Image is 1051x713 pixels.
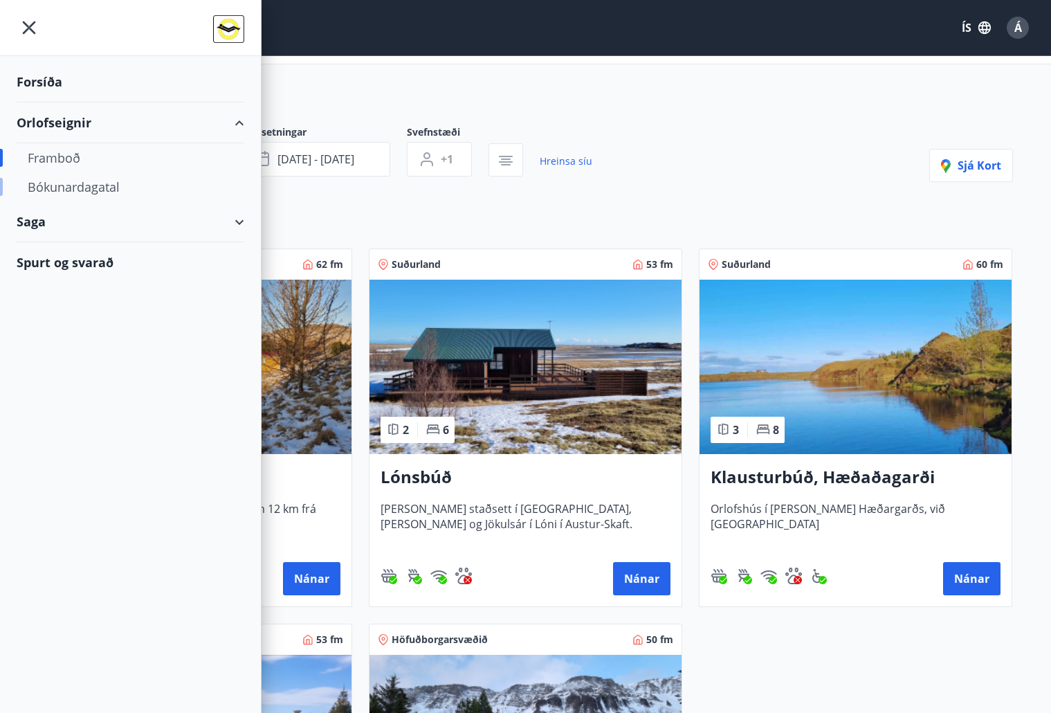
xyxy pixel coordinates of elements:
button: Sjá kort [929,149,1013,182]
img: h89QDIuHlAdpqTriuIvuEWkTH976fOgBEOOeu1mi.svg [711,568,727,584]
img: 8IYIKVZQyRlUC6HQIIUSdjpPGRncJsz2RzLgWvp4.svg [810,568,827,584]
img: pxcaIm5dSOV3FS4whs1soiYWTwFQvksT25a9J10C.svg [785,568,802,584]
div: Forsíða [17,62,244,102]
span: 53 fm [646,258,673,271]
span: Suðurland [392,258,441,271]
div: Þráðlaust net [760,568,777,584]
span: Dagsetningar [244,125,407,142]
button: Nánar [943,562,1000,595]
a: Hreinsa síu [540,146,592,177]
div: Gasgrill [405,568,422,584]
span: Svefnstæði [407,125,488,142]
img: union_logo [213,15,244,43]
img: Paella dish [369,280,682,454]
div: Spurt og svarað [17,242,244,282]
div: Orlofseignir [17,102,244,143]
img: ZXjrS3QKesehq6nQAPjaRuRTI364z8ohTALB4wBr.svg [405,568,422,584]
span: Orlofshús í [PERSON_NAME] Hæðargarðs, við [GEOGRAPHIC_DATA] [711,501,1000,547]
button: Nánar [283,562,340,595]
span: 53 fm [316,633,343,647]
span: +1 [441,152,453,167]
h3: Klausturbúð, Hæðaðagarði [711,465,1000,490]
span: Sjá kort [941,158,1001,173]
span: 2 [403,422,409,437]
img: h89QDIuHlAdpqTriuIvuEWkTH976fOgBEOOeu1mi.svg [381,568,397,584]
button: Nánar [613,562,670,595]
span: Suðurland [722,258,771,271]
h3: Lónsbúð [381,465,670,490]
button: menu [17,15,42,40]
img: HJRyFFsYp6qjeUYhR4dAD8CaCEsnIFYZ05miwXoh.svg [760,568,777,584]
div: Gasgrill [735,568,752,584]
div: Bókunardagatal [28,172,233,201]
span: Höfuðborgarsvæðið [392,633,488,647]
div: Heitur pottur [711,568,727,584]
button: Á [1001,11,1034,44]
img: HJRyFFsYp6qjeUYhR4dAD8CaCEsnIFYZ05miwXoh.svg [430,568,447,584]
span: 50 fm [646,633,673,647]
div: Aðgengi fyrir hjólastól [810,568,827,584]
span: [DATE] - [DATE] [277,152,354,167]
div: Gæludýr [455,568,472,584]
button: ÍS [954,15,998,40]
button: +1 [407,142,472,177]
div: Þráðlaust net [430,568,447,584]
span: Á [1014,20,1022,35]
span: 62 fm [316,258,343,271]
span: 6 [443,422,449,437]
img: ZXjrS3QKesehq6nQAPjaRuRTI364z8ohTALB4wBr.svg [735,568,752,584]
button: [DATE] - [DATE] [244,142,390,177]
img: pxcaIm5dSOV3FS4whs1soiYWTwFQvksT25a9J10C.svg [455,568,472,584]
div: Framboð [28,143,233,172]
span: 3 [733,422,739,437]
div: Gæludýr [785,568,802,584]
img: Paella dish [700,280,1012,454]
div: Heitur pottur [381,568,397,584]
span: 60 fm [976,258,1003,271]
div: Saga [17,201,244,242]
span: 8 [773,422,779,437]
span: [PERSON_NAME] staðsett í [GEOGRAPHIC_DATA], [PERSON_NAME] og Jökulsár í Lóni í Austur-Skaft. [381,501,670,547]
